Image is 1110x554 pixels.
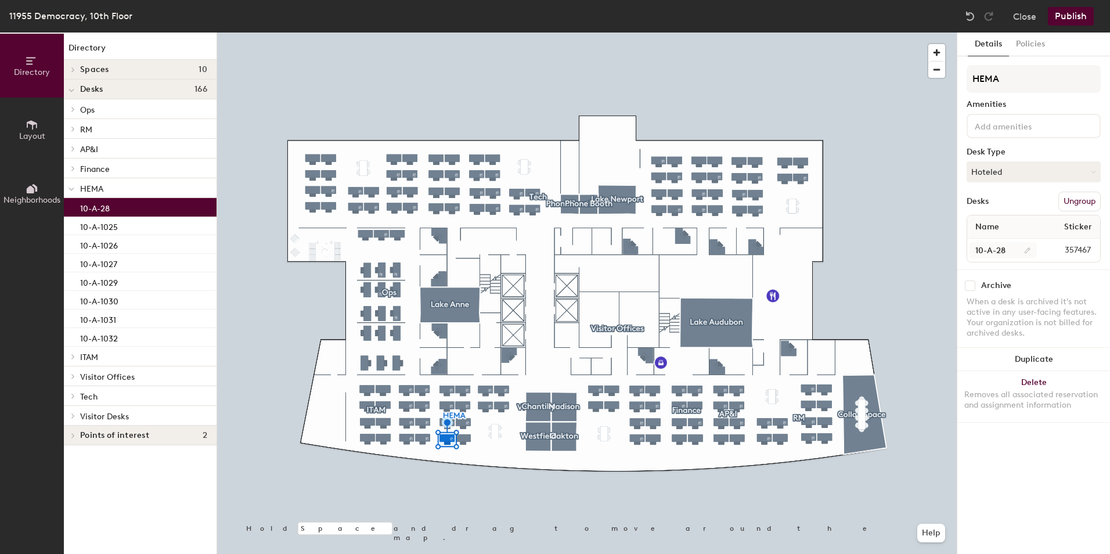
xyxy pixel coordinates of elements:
span: Visitor Desks [80,412,129,422]
span: 166 [194,85,207,94]
p: 10-A-1026 [80,238,118,251]
span: ITAM [80,352,98,362]
p: 10-A-1027 [80,256,117,269]
span: Name [970,217,1005,238]
span: Visitor Offices [80,372,135,382]
button: Help [917,524,945,542]
span: HEMA [80,184,103,194]
input: Add amenities [972,118,1077,132]
div: Removes all associated reservation and assignment information [964,390,1103,411]
div: When a desk is archived it's not active in any user-facing features. Your organization is not bil... [967,297,1101,339]
button: Policies [1009,33,1052,56]
div: Archive [981,281,1011,290]
p: 10-A-1032 [80,330,118,344]
span: Layout [19,131,45,141]
p: 10-A-1031 [80,312,116,325]
button: Details [968,33,1009,56]
span: 2 [203,431,207,440]
img: Undo [964,10,976,22]
div: Amenities [967,100,1101,109]
button: Publish [1048,7,1094,26]
span: AP&I [80,145,98,154]
span: Neighborhoods [3,195,60,205]
div: Desk Type [967,148,1101,157]
span: Tech [80,392,98,402]
img: Redo [983,10,994,22]
p: 10-A-1030 [80,293,118,307]
span: Points of interest [80,431,149,440]
button: DeleteRemoves all associated reservation and assignment information [957,371,1110,422]
div: 11955 Democracy, 10th Floor [9,9,132,23]
span: RM [80,125,92,135]
span: Ops [80,105,95,115]
span: Directory [14,67,50,77]
span: 10 [199,65,207,74]
span: Spaces [80,65,109,74]
button: Hoteled [967,161,1101,182]
button: Close [1013,7,1036,26]
p: 10-A-1029 [80,275,118,288]
button: Duplicate [957,348,1110,371]
span: Desks [80,85,103,94]
span: 357467 [1037,244,1098,257]
div: Desks [967,197,989,206]
input: Unnamed desk [970,242,1037,258]
h1: Directory [64,42,217,60]
p: 10-A-1025 [80,219,118,232]
span: Sticker [1058,217,1098,238]
p: 10-A-28 [80,200,110,214]
button: Ungroup [1058,192,1101,211]
span: Finance [80,164,110,174]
